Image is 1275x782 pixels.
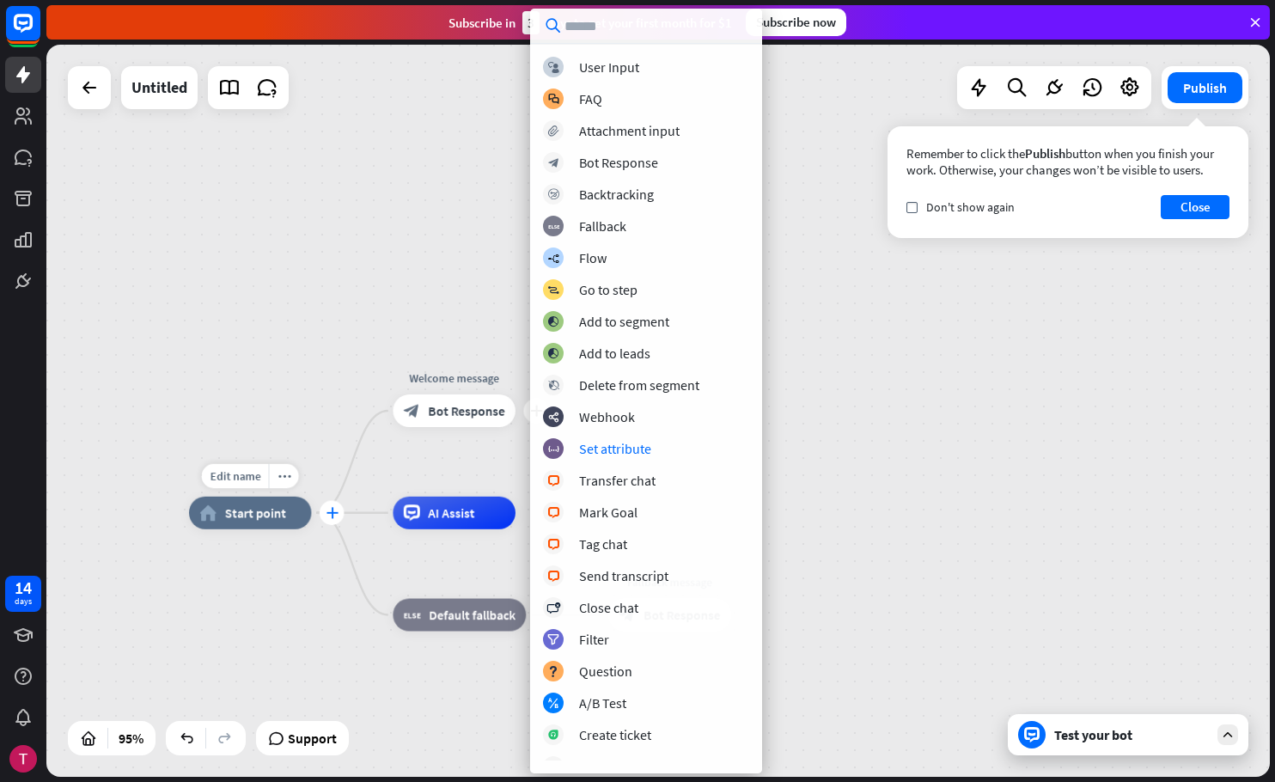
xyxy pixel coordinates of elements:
div: Tag chat [579,535,627,553]
div: Create ticket [579,726,651,743]
i: block_fallback [548,221,559,232]
div: Remember to click the button when you finish your work. Otherwise, your changes won’t be visible ... [906,145,1229,178]
i: block_fallback [404,607,421,623]
i: webhooks [548,412,559,423]
i: filter [547,634,559,645]
div: Filter [579,631,609,648]
button: Open LiveChat chat widget [14,7,65,58]
a: 14 days [5,576,41,612]
div: Transfer chat [579,472,656,489]
div: days [15,596,32,608]
div: FAQ [579,90,602,107]
span: Default fallback [429,607,515,623]
i: block_ab_testing [548,698,559,709]
i: block_delete_from_segment [548,380,559,391]
span: Support [288,724,337,752]
div: Add contact [579,758,648,775]
span: Don't show again [926,199,1015,215]
div: 95% [113,724,149,752]
i: block_close_chat [546,602,560,614]
div: Backtracking [579,186,654,203]
i: block_add_to_segment [547,316,559,327]
i: block_add_to_segment [547,348,559,359]
div: Set attribute [579,440,651,457]
i: more_horiz [278,470,290,482]
div: 3 [522,11,540,34]
div: Add to segment [579,313,669,330]
div: Delete from segment [579,376,699,394]
div: Test your bot [1054,726,1209,743]
span: Bot Response [428,403,504,419]
i: block_backtracking [548,189,559,200]
i: block_bot_response [548,157,559,168]
i: block_attachment [548,125,559,137]
i: block_livechat [547,507,560,518]
i: plus [326,507,338,518]
i: block_livechat [547,539,560,550]
div: Webhook [579,408,635,425]
i: home_2 [199,504,217,521]
button: Close [1161,195,1229,219]
div: Close chat [579,599,638,616]
div: A/B Test [579,694,626,712]
span: AI Assist [428,504,474,521]
i: block_faq [548,94,559,105]
i: block_user_input [548,62,559,73]
i: builder_tree [547,253,559,264]
i: block_bot_response [404,403,420,419]
div: Flow [579,249,607,266]
button: Publish [1168,72,1242,103]
div: Add to leads [579,345,650,362]
div: Question [579,663,632,680]
div: Fallback [579,217,626,235]
div: Welcome message [381,370,528,387]
i: block_question [548,666,558,677]
span: Publish [1025,145,1065,162]
div: Go to step [579,281,637,298]
span: Edit name [210,468,260,483]
div: Mark Goal [579,504,637,521]
div: Send transcript [579,567,668,584]
i: block_livechat [547,475,560,486]
div: User Input [579,58,639,76]
div: 14 [15,580,32,596]
i: block_goto [547,284,559,296]
div: Subscribe in days to get your first month for $1 [448,11,732,34]
div: Bot Response [579,154,658,171]
div: Subscribe now [746,9,846,36]
div: Attachment input [579,122,680,139]
i: block_set_attribute [548,443,559,455]
div: Untitled [131,66,187,109]
span: Start point [225,504,286,521]
i: block_livechat [547,571,560,582]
